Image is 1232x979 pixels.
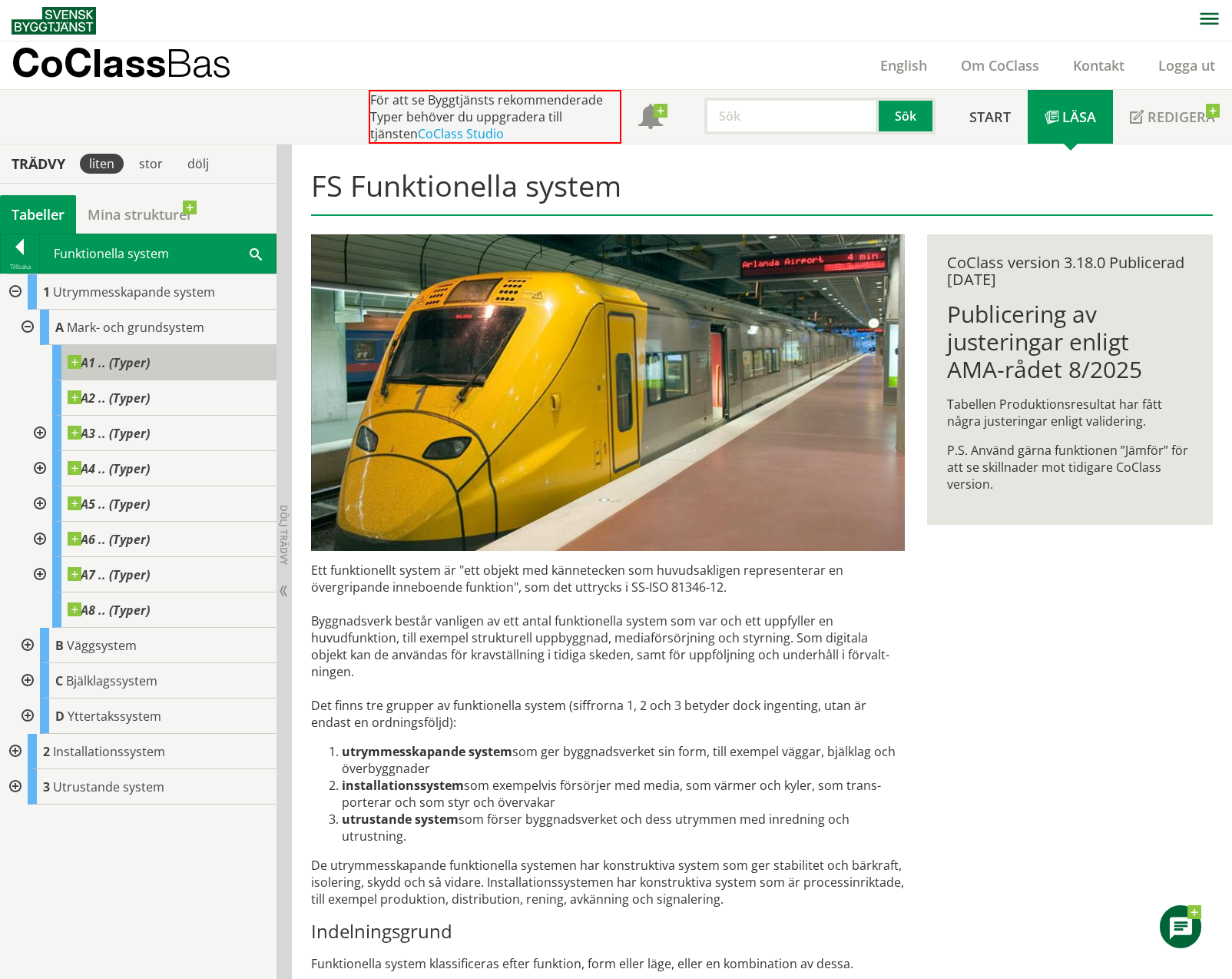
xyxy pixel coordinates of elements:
[53,284,215,300] span: Utrymmesskapande system
[25,522,277,557] div: Gå till informationssidan för CoClass Studio
[25,557,277,592] div: Gå till informationssidan för CoClass Studio
[80,154,124,174] div: liten
[342,811,905,845] li: som förser byggnadsverket och dess utrymmen med inredning och utrustning.
[66,672,157,689] span: Bjälklagssystem
[12,54,231,71] p: CoClass
[342,743,512,760] strong: utrymmesskapande system
[55,319,64,336] span: A
[166,40,231,85] span: Bas
[277,505,290,565] span: Dölj trädvy
[1062,108,1096,126] span: Läsa
[25,345,277,380] div: Gå till informationssidan för CoClass Studio
[1141,56,1232,75] a: Logga ut
[3,155,74,172] div: Trädvy
[1113,90,1232,144] a: Redigera
[342,777,905,811] li: som exempelvis försörjer med media, som värmer och kyler, som trans­porterar och som styr och öve...
[76,195,204,234] a: Mina strukturer
[947,254,1193,288] div: CoClass version 3.18.0 Publicerad [DATE]
[67,319,204,336] span: Mark- och grundsystem
[130,154,172,174] div: stor
[55,637,64,654] span: B
[25,380,277,416] div: Gå till informationssidan för CoClass Studio
[68,426,150,441] span: A3 .. (Typer)
[12,41,264,89] a: CoClassBas
[250,245,262,261] span: Sök i tabellen
[704,98,879,134] input: Sök
[1028,90,1113,144] a: Läsa
[1056,56,1141,75] a: Kontakt
[944,56,1056,75] a: Om CoClass
[12,663,277,699] div: Gå till informationssidan för CoClass Studio
[53,778,164,795] span: Utrustande system
[68,496,150,512] span: A5 .. (Typer)
[43,284,50,300] span: 1
[43,778,50,795] span: 3
[969,108,1011,126] span: Start
[25,416,277,451] div: Gå till informationssidan för CoClass Studio
[53,743,165,760] span: Installationssystem
[879,98,936,134] button: Sök
[342,743,905,777] li: som ger byggnadsverket sin form, till exempel väggar, bjälklag och överbyggnader
[863,56,944,75] a: English
[1,261,39,273] div: Tillbaka
[12,7,96,35] img: Svensk Byggtjänst
[68,602,150,618] span: A8 .. (Typer)
[68,390,150,406] span: A2 .. (Typer)
[418,125,504,142] a: CoClass Studio
[55,708,65,725] span: D
[68,461,150,476] span: A4 .. (Typer)
[947,300,1193,383] h1: Publicering av justeringar enligt AMA-rådet 8/2025
[40,234,276,273] div: Funktionella system
[342,777,464,794] strong: installationssystem
[68,567,150,582] span: A7 .. (Typer)
[311,920,905,943] h3: Indelningsgrund
[947,442,1193,493] p: P.S. Använd gärna funktionen ”Jämför” för att se skillnader mot tidigare CoClass version.
[43,743,50,760] span: 2
[12,699,277,734] div: Gå till informationssidan för CoClass Studio
[178,154,218,174] div: dölj
[311,168,1214,216] h1: FS Funktionella system
[369,90,621,144] div: För att se Byggtjänsts rekommenderade Typer behöver du uppgradera till tjänsten
[12,310,277,628] div: Gå till informationssidan för CoClass Studio
[25,592,277,628] div: Gå till informationssidan för CoClass Studio
[311,234,905,551] img: arlanda-express-2.jpg
[67,637,137,654] span: Väggsystem
[12,628,277,663] div: Gå till informationssidan för CoClass Studio
[638,106,663,131] span: Notifikationer
[947,396,1193,430] p: Tabellen Produktionsresultat har fått några justeringar enligt validering.
[342,811,459,828] strong: utrustande system
[25,451,277,486] div: Gå till informationssidan för CoClass Studio
[68,355,150,370] span: A1 .. (Typer)
[68,708,161,725] span: Yttertakssystem
[68,532,150,547] span: A6 .. (Typer)
[55,672,63,689] span: C
[1148,108,1215,126] span: Redigera
[952,90,1028,144] a: Start
[25,486,277,522] div: Gå till informationssidan för CoClass Studio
